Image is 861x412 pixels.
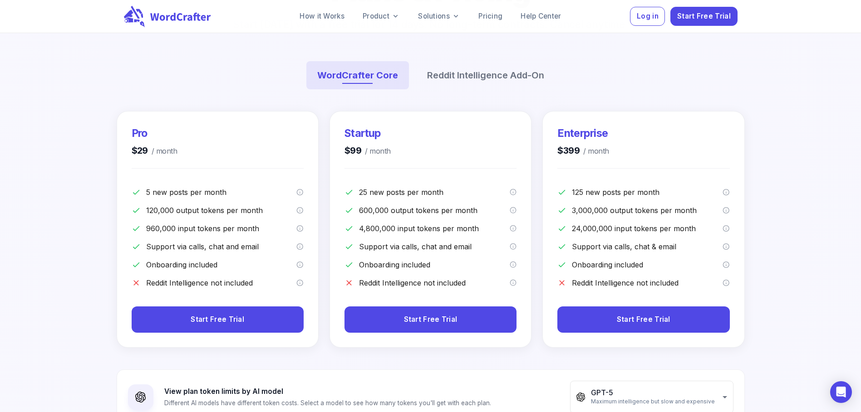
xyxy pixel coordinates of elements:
p: Support via calls, chat and email [146,241,297,252]
img: GPT-5 [135,392,146,402]
span: / month [148,145,177,157]
a: Solutions [411,7,467,25]
h3: Startup [344,126,391,141]
p: 960,000 input tokens per month [146,223,297,234]
svg: Output tokens are the words/characters the model generates in response to your instructions. You ... [296,207,304,214]
h4: $29 [132,144,177,157]
svg: Reddit Intelligence is a premium add-on that must be purchased separately. It provides Reddit dat... [723,279,730,286]
p: 24,000,000 input tokens per month [572,223,723,234]
p: View plan token limits by AI model [164,387,491,397]
svg: Output tokens are the words/characters the model generates in response to your instructions. You ... [510,207,517,214]
button: Reddit Intelligence Add-On [416,61,555,89]
p: Onboarding included [359,259,510,270]
svg: We offer support via calls, chat and email to our customers with the enterprise plan [723,243,730,250]
span: Log in [637,10,659,23]
svg: Output tokens are the words/characters the model generates in response to your instructions. You ... [723,207,730,214]
svg: A post is a new piece of content, an imported content for optimization or a content brief. [296,189,304,196]
span: Start Free Trial [404,314,458,326]
svg: Reddit Intelligence is a premium add-on that must be purchased separately. It provides Reddit dat... [510,279,517,286]
button: Start Free Trial [557,306,729,333]
span: Start Free Trial [677,10,731,23]
p: 4,800,000 input tokens per month [359,223,510,234]
p: 5 new posts per month [146,187,297,198]
p: 600,000 output tokens per month [359,205,510,216]
svg: Input tokens are the words you provide to the AI model as instructions. You can think of tokens a... [723,225,730,232]
p: 3,000,000 output tokens per month [572,205,723,216]
h3: Pro [132,126,177,141]
p: Support via calls, chat & email [572,241,723,252]
a: How it Works [292,7,352,25]
button: Start Free Trial [132,306,304,333]
svg: A post is a new piece of content, an imported content for optimization or a content brief. [510,189,517,196]
p: Different AI models have different token costs. Select a model to see how many tokens you'll get ... [164,398,491,407]
h4: $399 [557,144,609,157]
p: 125 new posts per month [572,187,723,198]
svg: Reddit Intelligence is a premium add-on that must be purchased separately. It provides Reddit dat... [296,279,304,286]
a: Pricing [471,7,510,25]
svg: A post is a new piece of content, an imported content for optimization or a content brief. [723,189,730,196]
svg: We offer a hands-on onboarding for the entire team for customers with the startup plan. Our struc... [510,261,517,268]
h3: Enterprise [557,126,609,141]
p: Reddit Intelligence not included [359,277,510,288]
a: Product [355,7,407,25]
button: Start Free Trial [670,7,737,26]
p: 25 new posts per month [359,187,510,198]
svg: We offer support via calls, chat and email to our customers with the startup plan [510,243,517,250]
svg: We offer support via calls, chat and email to our customers with the pro plan [296,243,304,250]
button: Start Free Trial [344,306,517,333]
p: GPT-5 [591,388,715,397]
span: Start Free Trial [191,314,244,326]
span: / month [361,145,390,157]
p: Onboarding included [146,259,297,270]
svg: We offer a hands-on onboarding for the entire team for customers with the startup plan. Our struc... [723,261,730,268]
button: Log in [630,7,665,26]
svg: Input tokens are the words you provide to the AI model as instructions. You can think of tokens a... [296,225,304,232]
svg: Input tokens are the words you provide to the AI model as instructions. You can think of tokens a... [510,225,517,232]
svg: We offer a hands-on onboarding for the entire team for customers with the pro plan. Our structure... [296,261,304,268]
button: WordCrafter Core [306,61,409,89]
span: Maximum intelligence but slow and expensive [591,397,715,406]
span: Start Free Trial [617,314,670,326]
p: 120,000 output tokens per month [146,205,297,216]
p: Reddit Intelligence not included [146,277,297,288]
div: Open Intercom Messenger [830,381,852,403]
p: Onboarding included [572,259,723,270]
h4: $99 [344,144,391,157]
p: Support via calls, chat and email [359,241,510,252]
p: Reddit Intelligence not included [572,277,723,288]
span: / month [580,145,609,157]
a: Help Center [513,7,568,25]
